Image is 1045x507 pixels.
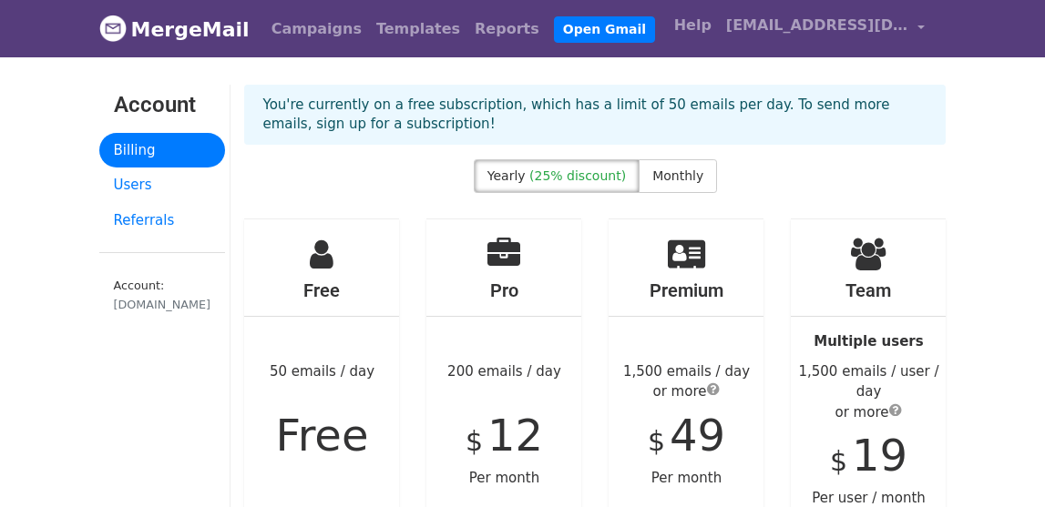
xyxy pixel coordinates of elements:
div: 1,500 emails / user / day or more [791,361,946,423]
span: [EMAIL_ADDRESS][DOMAIN_NAME] [726,15,908,36]
span: (25% discount) [529,168,626,183]
span: 12 [487,410,543,461]
a: Referrals [99,203,226,238]
a: Users [99,167,226,203]
a: Campaigns [264,11,369,47]
a: Reports [467,11,547,47]
div: 1,500 emails / day or more [609,361,763,402]
span: Monthly [652,168,703,183]
a: Help [667,7,719,44]
h4: Team [791,279,946,301]
h3: Account [114,92,211,118]
small: Account: [114,279,211,313]
h4: Premium [609,279,763,301]
div: [DOMAIN_NAME] [114,296,211,313]
h4: Pro [426,279,581,301]
a: [EMAIL_ADDRESS][DOMAIN_NAME] [719,7,932,50]
span: $ [648,425,665,457]
span: $ [466,425,483,457]
span: $ [830,445,847,477]
a: Open Gmail [554,16,655,43]
span: Free [276,410,369,461]
span: 49 [670,410,725,461]
a: Billing [99,133,226,168]
span: Yearly [487,168,526,183]
a: MergeMail [99,10,250,48]
span: 19 [852,430,907,481]
h4: Free [244,279,399,301]
p: You're currently on a free subscription, which has a limit of 50 emails per day. To send more ema... [262,96,927,134]
strong: Multiple users [814,333,923,350]
a: Templates [369,11,467,47]
img: MergeMail logo [99,15,127,42]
